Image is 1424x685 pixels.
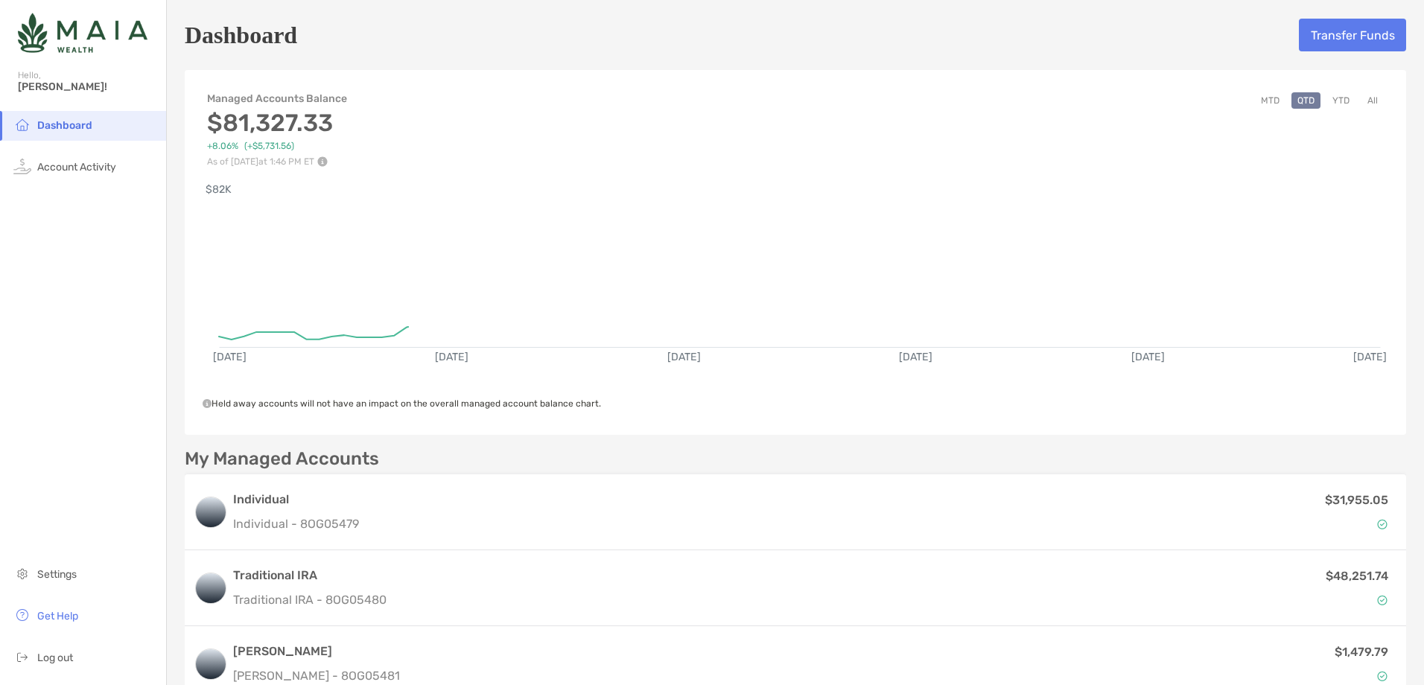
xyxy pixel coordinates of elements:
span: Get Help [37,610,78,622]
img: get-help icon [13,606,31,624]
button: Transfer Funds [1299,19,1406,51]
p: Traditional IRA - 8OG05480 [233,590,387,609]
p: $31,955.05 [1325,491,1388,509]
img: Performance Info [317,156,328,167]
img: logo account [196,649,226,679]
span: Settings [37,568,77,581]
span: [PERSON_NAME]! [18,80,157,93]
p: $48,251.74 [1326,567,1388,585]
p: My Managed Accounts [185,450,379,468]
h3: $81,327.33 [207,109,349,137]
button: YTD [1326,92,1355,109]
span: (+$5,731.56) [244,141,294,152]
button: QTD [1291,92,1320,109]
text: [DATE] [667,351,701,363]
h4: Managed Accounts Balance [207,92,349,105]
img: logo account [196,497,226,527]
h3: Individual [233,491,359,509]
img: Account Status icon [1377,671,1388,681]
h3: [PERSON_NAME] [233,643,400,660]
img: activity icon [13,157,31,175]
p: $1,479.79 [1335,643,1388,661]
button: All [1361,92,1384,109]
span: Dashboard [37,119,92,132]
h3: Traditional IRA [233,567,387,584]
img: household icon [13,115,31,133]
img: Account Status icon [1377,519,1388,529]
p: Individual - 8OG05479 [233,514,359,533]
p: [PERSON_NAME] - 8OG05481 [233,666,400,685]
span: Held away accounts will not have an impact on the overall managed account balance chart. [203,398,601,409]
text: [DATE] [213,351,247,363]
span: Account Activity [37,161,116,173]
img: Account Status icon [1377,595,1388,605]
span: +8.06% [207,141,238,152]
text: [DATE] [1131,351,1165,363]
text: [DATE] [899,351,932,363]
img: Zoe Logo [18,6,147,60]
text: $82K [206,183,232,196]
button: MTD [1255,92,1285,109]
span: Log out [37,651,73,664]
h5: Dashboard [185,18,297,52]
p: As of [DATE] at 1:46 PM ET [207,156,349,167]
img: logo account [196,573,226,603]
text: [DATE] [1353,351,1387,363]
img: settings icon [13,564,31,582]
img: logout icon [13,648,31,666]
text: [DATE] [435,351,468,363]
